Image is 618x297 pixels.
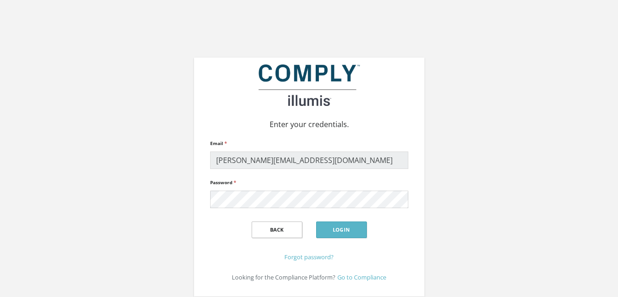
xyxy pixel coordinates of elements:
[201,119,418,130] p: Enter your credentials.
[252,221,302,238] button: Back
[232,273,335,281] small: Looking for the Compliance Platform?
[210,176,236,189] label: Password
[337,273,386,281] a: Go to Compliance
[210,137,227,150] label: Email
[284,253,334,261] a: Forgot password?
[316,221,367,238] button: Login
[259,64,360,106] img: illumis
